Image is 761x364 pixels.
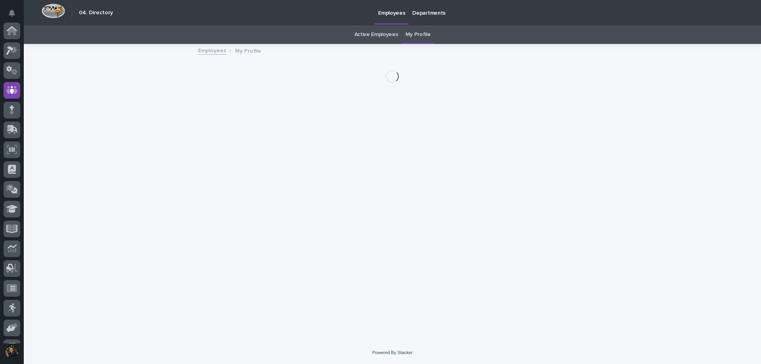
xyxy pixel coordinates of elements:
[79,10,113,16] h2: 04. Directory
[354,25,398,44] a: Active Employees
[372,350,412,355] a: Powered By Stacker
[4,343,20,360] button: users-avatar
[42,4,65,18] img: Workspace Logo
[4,5,20,21] button: Notifications
[10,10,20,22] div: Notifications
[235,46,261,55] p: My Profile
[198,46,226,55] a: Employees
[405,25,431,44] a: My Profile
